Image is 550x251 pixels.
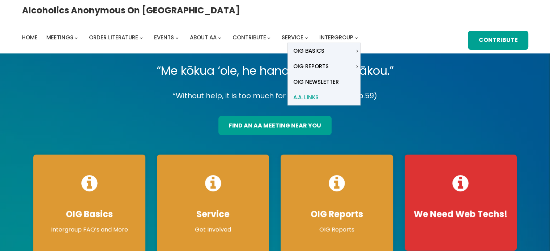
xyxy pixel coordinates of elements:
span: OIG Reports [293,61,329,72]
button: Meetings submenu [74,36,78,39]
h4: We Need Web Techs! [412,209,510,220]
a: Service [282,33,303,43]
span: Home [22,34,38,41]
span: OIG Newsletter [293,77,339,87]
a: Contribute [468,31,528,50]
nav: Intergroup [22,33,361,43]
h4: OIG Reports [288,209,385,220]
span: Intergroup [319,34,353,41]
a: find an aa meeting near you [218,116,332,135]
p: OIG Reports [288,225,385,234]
h4: Service [164,209,262,220]
p: Intergroup FAQ’s and More [40,225,138,234]
span: OIG Basics [293,46,324,56]
span: A.A. Links [293,92,319,103]
a: Alcoholics Anonymous on [GEOGRAPHIC_DATA] [22,3,240,18]
a: OIG Newsletter [288,74,360,90]
span: Order Literature [89,34,138,41]
button: About AA submenu [218,36,221,39]
a: Intergroup [319,33,353,43]
p: Get Involved [164,225,262,234]
a: Contribute [233,33,266,43]
button: OIG Reports submenu [355,65,359,68]
button: Events submenu [175,36,179,39]
h4: OIG Basics [40,209,138,220]
button: Order Literature submenu [140,36,143,39]
a: Events [154,33,174,43]
p: “Without help, it is too much for us.” (Big Book of AA p.59) [27,90,523,102]
button: Service submenu [305,36,308,39]
a: About AA [190,33,217,43]
span: Contribute [233,34,266,41]
p: “Me kōkua ‘ole, he hana nui loa iā mākou.” [27,61,523,81]
span: Meetings [46,34,73,41]
a: A.A. Links [288,90,360,105]
a: Meetings [46,33,73,43]
span: Service [282,34,303,41]
a: OIG Basics [288,43,354,59]
a: Home [22,33,38,43]
button: Contribute submenu [267,36,270,39]
span: Events [154,34,174,41]
span: About AA [190,34,217,41]
button: Intergroup submenu [355,36,358,39]
button: OIG Basics submenu [355,49,359,52]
